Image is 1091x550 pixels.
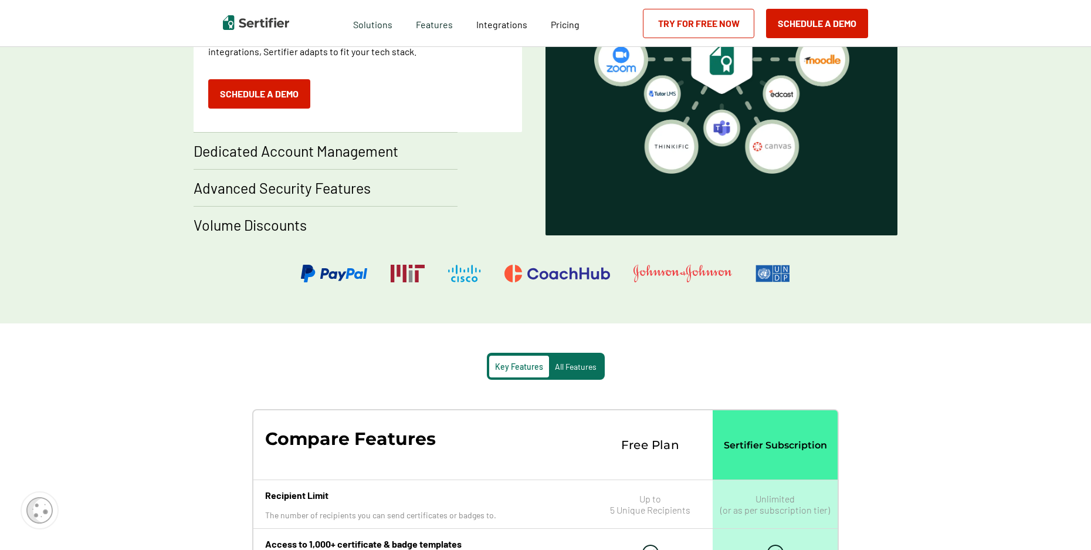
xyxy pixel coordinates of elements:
[194,178,371,197] p: Advanced Security Features
[724,440,827,451] p: Sertifier Subscription
[448,265,481,282] img: Cisco
[194,141,398,160] p: Dedicated Account Management
[265,510,576,520] p: The number of recipients you can send certificates or badges to.
[610,493,690,515] p: Up to 5 Unique Recipients
[476,16,527,31] a: Integrations
[720,493,830,515] p: Unlimited (or as per subscription tier)
[1032,494,1091,550] iframe: Chat Widget
[643,9,754,38] a: Try for Free Now
[551,19,580,30] span: Pricing
[555,362,597,372] span: All Features
[551,16,580,31] a: Pricing
[755,265,790,282] img: UNDP
[476,19,527,30] span: Integrations
[766,9,868,38] button: Schedule a Demo
[223,15,289,30] img: Sertifier | Digital Credentialing Platform
[495,362,543,372] span: Key Features
[208,79,310,109] button: Schedule a Demo
[26,497,53,524] img: Cookie Popup Icon
[621,438,680,452] p: Free Plan
[353,16,392,31] span: Solutions
[391,265,425,282] img: Massachusetts Institute of Technology
[194,215,307,234] p: Volume Discounts
[265,490,576,501] p: Recipient Limit
[301,265,367,282] img: PayPal
[504,265,610,282] img: CoachHub
[265,428,576,450] p: Compare Features
[265,538,576,549] p: Access to 1,000+ certificate & badge templates
[416,16,453,31] span: Features
[633,265,732,282] img: Johnson & Johnson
